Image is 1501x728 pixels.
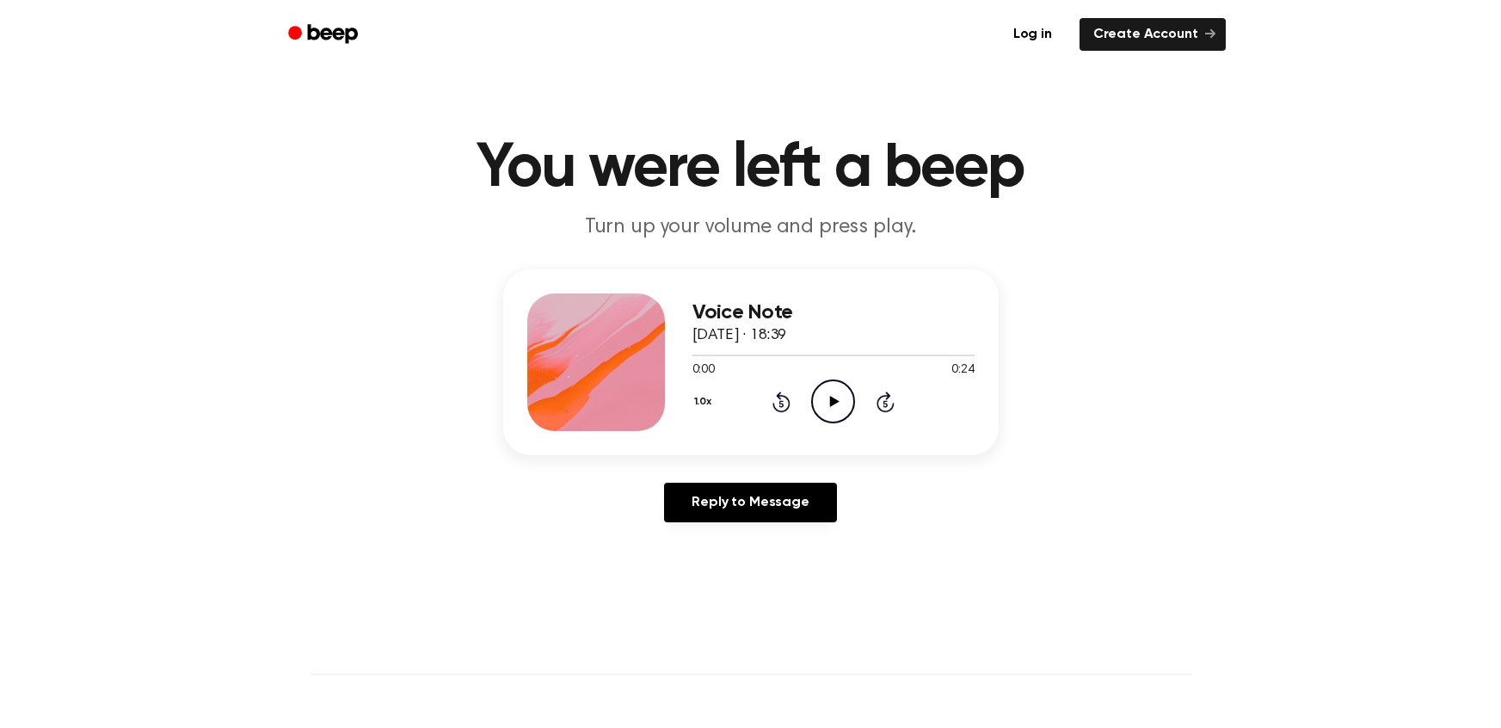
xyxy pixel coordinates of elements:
a: Reply to Message [664,483,836,522]
p: Turn up your volume and press play. [421,213,1081,242]
h3: Voice Note [692,301,975,324]
a: Beep [276,18,373,52]
button: 1.0x [692,387,718,416]
h1: You were left a beep [311,138,1191,200]
a: Log in [996,15,1069,54]
span: 0:00 [692,361,715,379]
span: 0:24 [951,361,974,379]
a: Create Account [1080,18,1226,51]
span: [DATE] · 18:39 [692,328,787,343]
